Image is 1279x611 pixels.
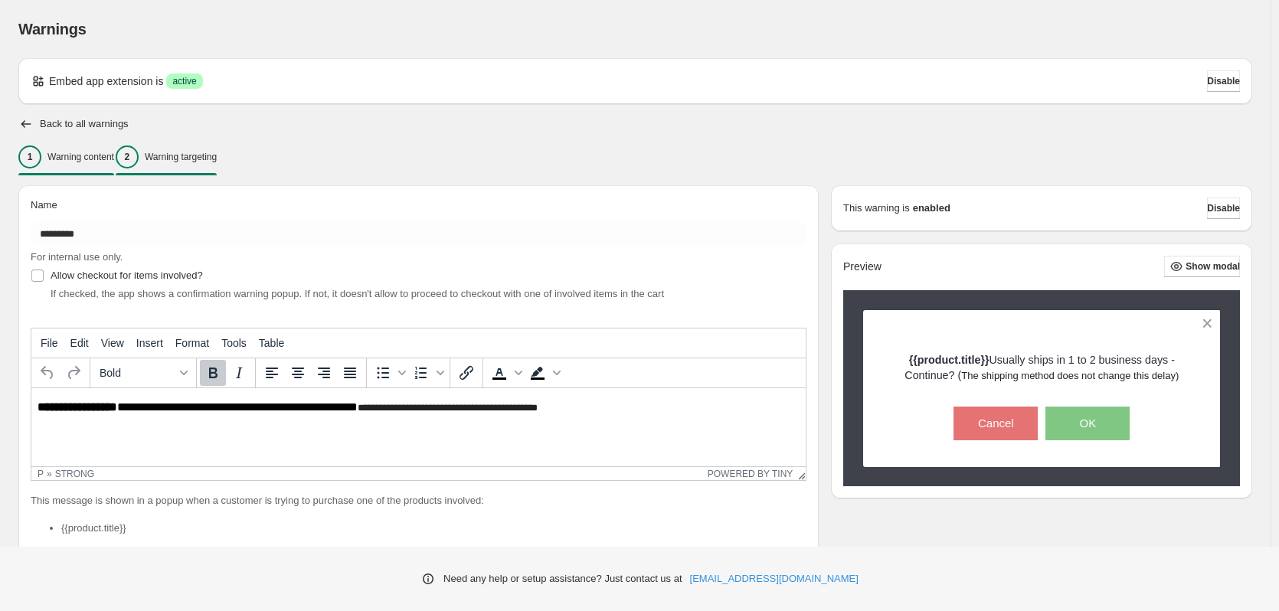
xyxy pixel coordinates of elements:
div: Numbered list [408,360,447,386]
p: Warning targeting [145,151,217,163]
span: Show modal [1186,260,1240,273]
button: 1Warning content [18,141,114,173]
span: Table [259,337,284,349]
div: p [38,469,44,479]
iframe: Rich Text Area [31,388,806,466]
span: Warnings [18,21,87,38]
strong: {{product.title}} [909,354,990,366]
button: Cancel [954,407,1038,440]
span: Name [31,199,57,211]
strong: enabled [913,201,950,216]
div: Text color [486,360,525,386]
a: Powered by Tiny [708,469,793,479]
button: Insert/edit link [453,360,479,386]
button: Italic [226,360,252,386]
h2: Back to all warnings [40,118,129,130]
button: 2Warning targeting [116,141,217,173]
button: Align right [311,360,337,386]
span: View [101,337,124,349]
div: Resize [793,467,806,480]
p: Warning content [47,151,114,163]
button: Justify [337,360,363,386]
div: 2 [116,145,139,168]
span: Disable [1207,202,1240,214]
span: Format [175,337,209,349]
li: {{product.title}} [61,521,806,536]
span: File [41,337,58,349]
span: Allow checkout for items involved? [51,270,203,281]
button: Bold [200,360,226,386]
p: Embed app extension is [49,74,163,89]
button: OK [1045,407,1130,440]
button: Align center [285,360,311,386]
span: Tools [221,337,247,349]
span: Edit [70,337,89,349]
p: This warning is [843,201,910,216]
span: Insert [136,337,163,349]
div: 1 [18,145,41,168]
div: » [47,469,52,479]
span: active [172,75,196,87]
button: Undo [34,360,61,386]
button: Show modal [1164,256,1240,277]
p: This message is shown in a popup when a customer is trying to purchase one of the products involved: [31,493,806,508]
p: Usually ships in 1 to 2 business days - Continue? ( [890,352,1194,384]
span: Bold [100,367,175,379]
div: Background color [525,360,563,386]
button: Formats [93,360,193,386]
span: The shipping method does not change this delay) [961,370,1179,381]
span: Disable [1207,75,1240,87]
div: strong [55,469,94,479]
button: Redo [61,360,87,386]
h2: Preview [843,260,882,273]
div: Bullet list [370,360,408,386]
button: Disable [1207,198,1240,219]
span: If checked, the app shows a confirmation warning popup. If not, it doesn't allow to proceed to ch... [51,288,664,299]
span: For internal use only. [31,251,123,263]
button: Disable [1207,70,1240,92]
button: Align left [259,360,285,386]
a: [EMAIL_ADDRESS][DOMAIN_NAME] [690,571,859,586]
